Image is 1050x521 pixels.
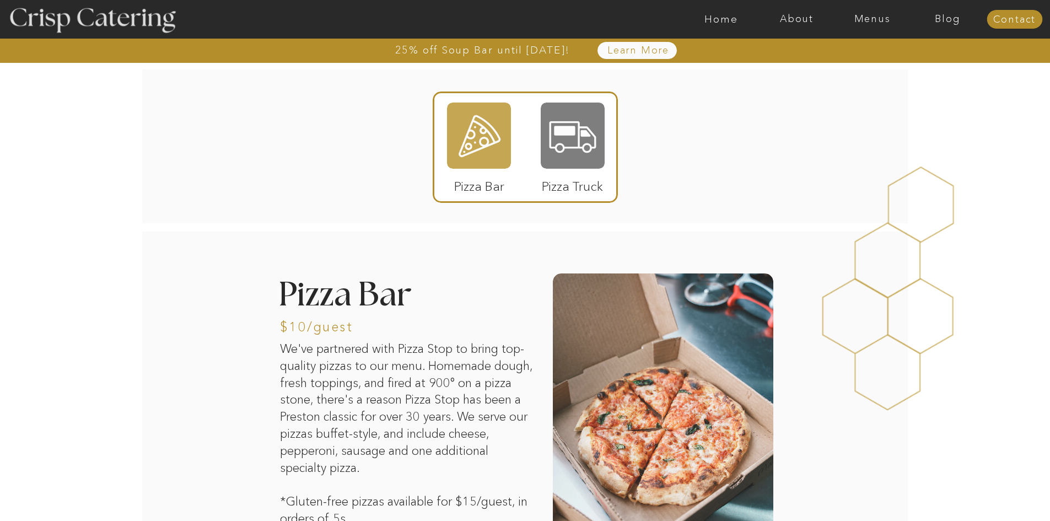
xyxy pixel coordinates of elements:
[280,320,438,331] h3: $10/guest
[280,341,534,504] p: We've partnered with Pizza Stop to bring top-quality pizzas to our menu. Homemade dough, fresh to...
[987,14,1042,25] a: Contact
[910,14,986,25] a: Blog
[759,14,834,25] a: About
[834,14,910,25] a: Menus
[536,168,609,200] p: Pizza Truck
[962,466,1050,521] iframe: podium webchat widget bubble
[443,168,516,200] p: Pizza Bar
[683,14,759,25] a: Home
[582,45,695,56] a: Learn More
[278,279,481,314] h2: Pizza Bar
[356,45,610,56] a: 25% off Soup Bar until [DATE]!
